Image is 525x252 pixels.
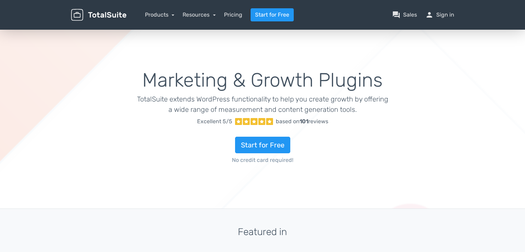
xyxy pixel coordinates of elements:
a: Start for Free [251,8,294,21]
span: question_answer [392,11,400,19]
a: Excellent 5/5 based on101reviews [137,115,388,128]
div: based on reviews [276,117,328,126]
h3: Featured in [71,227,454,238]
img: TotalSuite for WordPress [71,9,126,21]
a: personSign in [425,11,454,19]
a: Products [145,11,175,18]
a: Start for Free [235,137,290,153]
p: TotalSuite extends WordPress functionality to help you create growth by offering a wide range of ... [137,94,388,115]
span: Excellent 5/5 [197,117,232,126]
a: Pricing [224,11,242,19]
a: question_answerSales [392,11,417,19]
a: Resources [183,11,216,18]
h1: Marketing & Growth Plugins [137,70,388,91]
span: No credit card required! [137,156,388,164]
strong: 101 [300,118,308,125]
span: person [425,11,434,19]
